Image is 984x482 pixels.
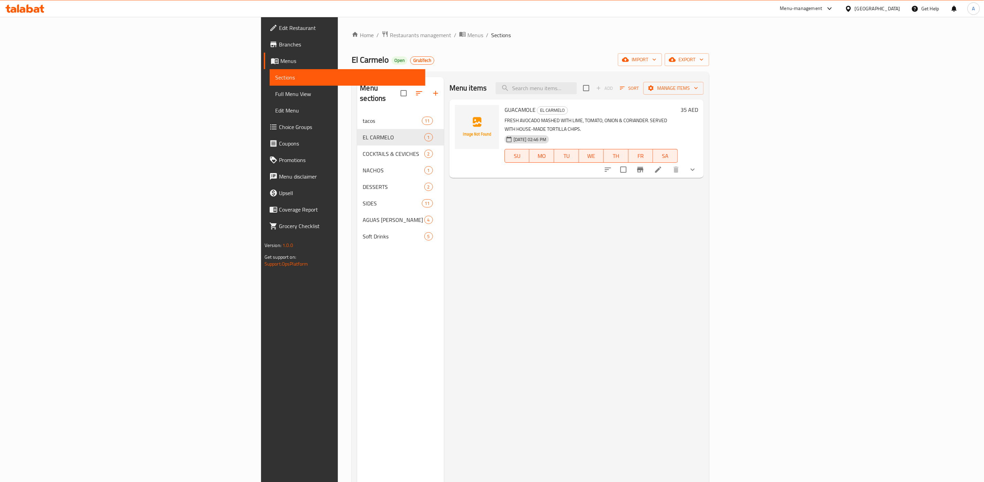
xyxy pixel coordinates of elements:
[593,83,615,94] span: Add item
[579,81,593,95] span: Select section
[363,183,424,191] span: DESSERTS
[632,161,649,178] button: Branch-specific-item
[607,151,626,161] span: TH
[279,222,420,230] span: Grocery Checklist
[600,161,616,178] button: sort-choices
[357,162,444,179] div: NACHOS1
[532,151,551,161] span: MO
[780,4,822,13] div: Menu-management
[654,165,662,174] a: Edit menu item
[631,151,651,161] span: FR
[363,166,424,174] span: NACHOS
[264,185,425,201] a: Upsell
[264,218,425,234] a: Grocery Checklist
[615,83,643,94] span: Sort items
[684,161,701,178] button: show more
[618,83,641,94] button: Sort
[604,149,629,163] button: TH
[649,84,698,93] span: Manage items
[265,253,296,261] span: Get support on:
[279,123,420,131] span: Choice Groups
[357,129,444,146] div: EL CARMELO1
[972,5,975,12] span: A
[688,165,697,174] svg: Show Choices
[653,149,678,163] button: SA
[363,216,424,224] span: AGUAS [PERSON_NAME]
[352,31,709,40] nav: breadcrumb
[357,195,444,212] div: SIDES11
[454,31,456,39] li: /
[491,31,511,39] span: Sections
[279,139,420,148] span: Coupons
[668,161,684,178] button: delete
[643,82,704,95] button: Manage items
[282,241,293,250] span: 1.0.0
[279,205,420,214] span: Coverage Report
[424,133,433,141] div: items
[357,110,444,247] nav: Menu sections
[425,167,433,174] span: 1
[264,36,425,53] a: Branches
[629,149,653,163] button: FR
[422,117,433,125] div: items
[681,105,698,115] h6: 35 AED
[422,199,433,207] div: items
[425,184,433,190] span: 2
[425,217,433,223] span: 4
[270,102,425,119] a: Edit Menu
[455,105,499,149] img: GUACAMOLE
[363,117,422,125] span: tacos
[424,166,433,174] div: items
[537,106,568,115] div: EL CARMELO
[505,116,678,133] p: FRESH AVOCADO MASHED WITH LIME, TOMATO, ONION & CORIANDER. SERVED WITH HOUSE-MADE TORTILLA CHIPS.
[363,150,424,158] span: COCKTAILS & CEVICHES
[449,83,487,93] h2: Menu items
[496,82,577,94] input: search
[582,151,601,161] span: WE
[357,179,444,195] div: DESSERTS2
[275,73,420,82] span: Sections
[363,199,422,207] span: SIDES
[264,152,425,168] a: Promotions
[279,189,420,197] span: Upsell
[363,133,424,141] div: EL CARMELO
[411,85,427,101] span: Sort sections
[357,212,444,228] div: AGUAS [PERSON_NAME]4
[264,20,425,36] a: Edit Restaurant
[618,53,662,66] button: import
[670,55,704,64] span: export
[623,55,656,64] span: import
[264,201,425,218] a: Coverage Report
[467,31,483,39] span: Menus
[357,113,444,129] div: tacos11
[505,149,530,163] button: SU
[264,53,425,69] a: Menus
[264,119,425,135] a: Choice Groups
[422,118,433,124] span: 11
[505,105,536,115] span: GUACAMOLE
[363,216,424,224] div: AGUAS FRESCAS
[508,151,527,161] span: SU
[424,216,433,224] div: items
[280,57,420,65] span: Menus
[357,228,444,245] div: Soft Drinks5
[265,259,308,268] a: Support.OpsPlatform
[616,162,631,177] span: Select to update
[363,232,424,240] span: Soft Drinks
[265,241,281,250] span: Version:
[275,90,420,98] span: Full Menu View
[424,232,433,240] div: items
[270,69,425,86] a: Sections
[529,149,554,163] button: MO
[424,150,433,158] div: items
[486,31,488,39] li: /
[855,5,900,12] div: [GEOGRAPHIC_DATA]
[425,151,433,157] span: 2
[357,146,444,162] div: COCKTAILS & CEVICHES2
